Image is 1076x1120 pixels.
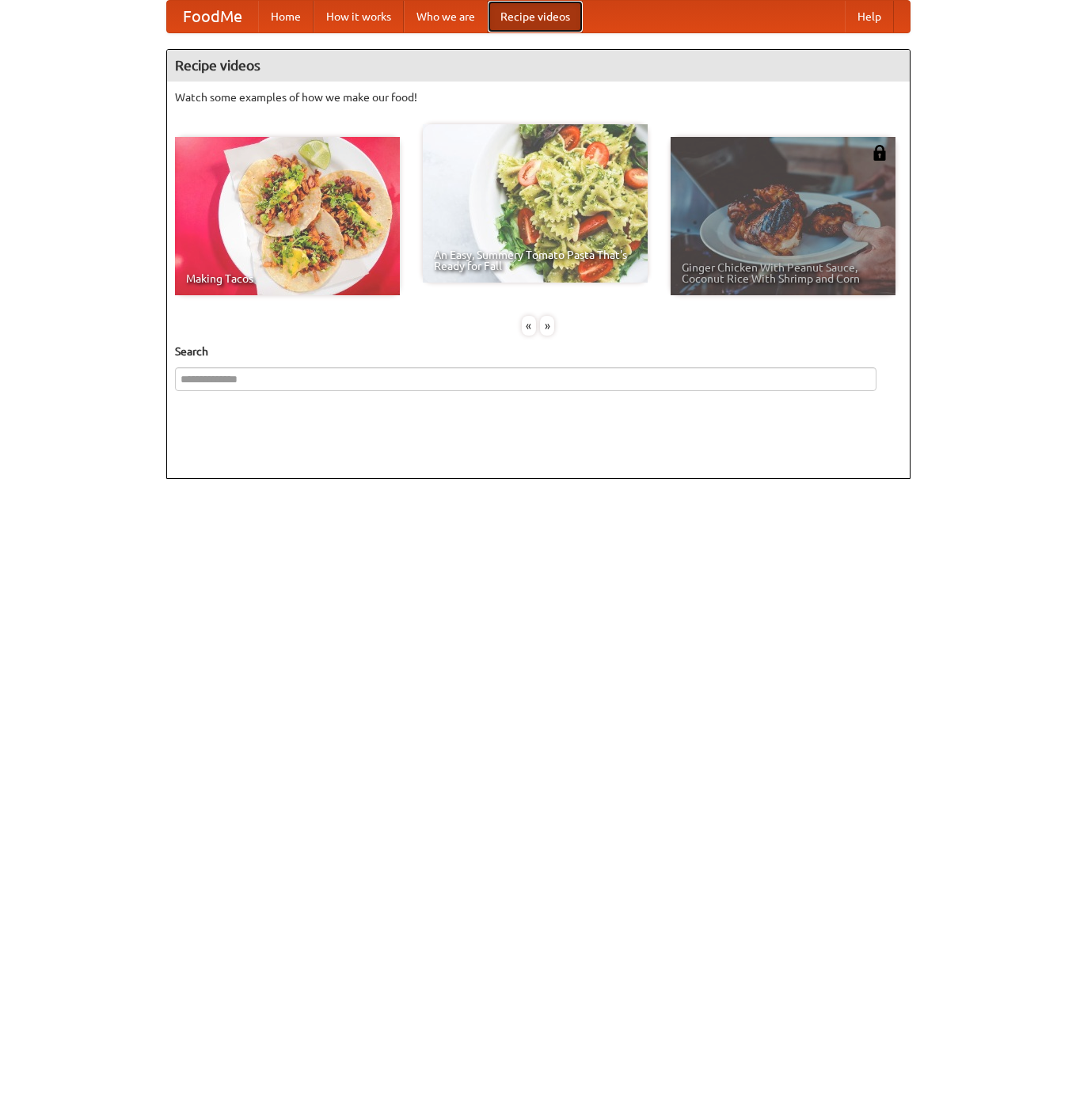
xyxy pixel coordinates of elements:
a: FoodMe [167,1,258,32]
div: » [540,316,554,336]
a: Recipe videos [488,1,583,32]
h4: Recipe videos [167,50,910,82]
h5: Search [175,344,902,359]
span: Making Tacos [186,273,389,284]
span: An Easy, Summery Tomato Pasta That's Ready for Fall [434,249,637,271]
a: An Easy, Summery Tomato Pasta That's Ready for Fall [423,124,648,283]
a: Making Tacos [175,137,400,295]
div: « [522,316,536,336]
p: Watch some examples of how we make our food! [175,89,902,105]
a: Home [258,1,314,32]
img: 483408.png [872,145,888,161]
a: Help [845,1,894,32]
a: Who we are [404,1,488,32]
a: How it works [314,1,404,32]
